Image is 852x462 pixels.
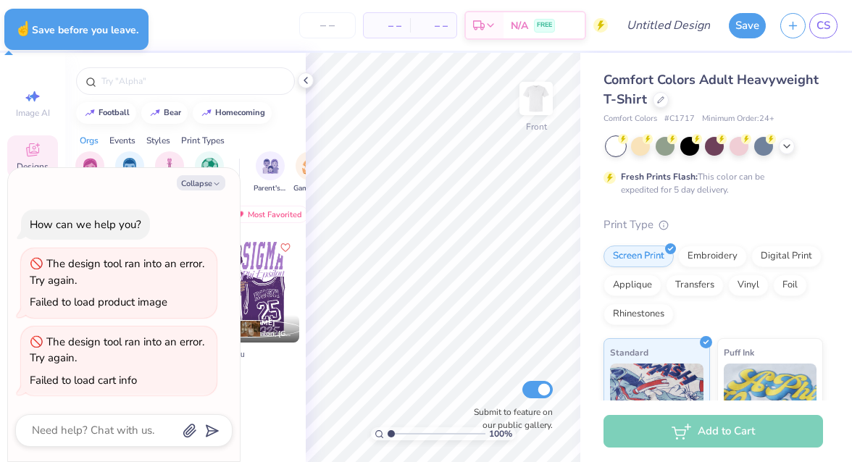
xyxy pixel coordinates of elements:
div: Failed to load product image [30,295,167,309]
div: The design tool ran into an error. Try again. [30,256,204,287]
div: Screen Print [603,245,674,267]
div: Front [526,120,547,133]
span: Game Day [293,183,327,194]
span: FREE [537,20,552,30]
img: Fraternity Image [122,158,138,175]
div: Events [109,134,135,147]
img: trend_line.gif [201,109,212,117]
div: The design tool ran into an error. Try again. [30,335,204,366]
span: – – [372,18,401,33]
div: football [99,109,130,117]
div: Styles [146,134,170,147]
img: Sports Image [201,158,218,175]
div: filter for Sorority [75,151,104,194]
button: filter button [75,151,104,194]
button: Save [729,13,766,38]
img: Puff Ink [724,364,817,436]
div: filter for Fraternity [114,151,146,194]
strong: Fresh Prints Flash: [621,171,698,182]
button: filter button [155,151,184,194]
span: 100 % [489,427,512,440]
div: Vinyl [728,274,769,296]
div: bear [164,109,181,117]
button: bear [141,102,188,124]
input: – – [299,12,356,38]
img: trend_line.gif [84,109,96,117]
div: Transfers [666,274,724,296]
div: filter for Parent's Weekend [254,151,287,194]
button: filter button [254,151,287,194]
div: How can we help you? [30,217,141,232]
span: Puff Ink [724,345,754,360]
label: Submit to feature on our public gallery. [466,406,553,432]
span: Parent's Weekend [254,183,287,194]
span: Comfort Colors [603,113,657,125]
span: Designs [17,161,49,172]
button: football [76,102,136,124]
span: Minimum Order: 24 + [702,113,774,125]
span: Standard [610,345,648,360]
span: N/A [511,18,528,33]
input: Try "Alpha" [100,74,285,88]
div: Most Favorited [227,206,309,223]
button: filter button [114,151,146,194]
img: Front [522,84,551,113]
div: homecoming [215,109,265,117]
div: filter for Club [155,151,184,194]
span: Image AI [16,107,50,119]
div: Failed to load cart info [30,373,137,387]
img: Game Day Image [302,158,319,175]
span: CS [816,17,830,34]
div: filter for Game Day [293,151,327,194]
div: Print Types [181,134,225,147]
img: Standard [610,364,703,436]
span: Sigma Phi Epsilon, [GEOGRAPHIC_DATA] [215,329,293,340]
button: filter button [195,151,224,194]
div: Orgs [80,134,99,147]
button: Like [277,239,294,256]
img: Sorority Image [82,158,99,175]
div: Rhinestones [603,303,674,325]
div: Digital Print [751,245,822,267]
img: Club Image [162,158,177,175]
span: – – [419,18,448,33]
button: filter button [293,151,327,194]
div: Foil [773,274,807,296]
img: Parent's Weekend Image [262,158,279,175]
button: Collapse [177,175,225,190]
div: Applique [603,274,661,296]
input: Untitled Design [615,11,722,40]
div: This color can be expedited for 5 day delivery. [621,170,799,196]
div: Print Type [603,217,823,233]
button: homecoming [193,102,272,124]
div: Embroidery [678,245,747,267]
span: [PERSON_NAME] [215,318,275,328]
a: CS [809,13,838,38]
span: Comfort Colors Adult Heavyweight T-Shirt [603,71,819,108]
div: filter for Sports [195,151,224,194]
span: # C1717 [664,113,695,125]
img: trend_line.gif [149,109,161,117]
